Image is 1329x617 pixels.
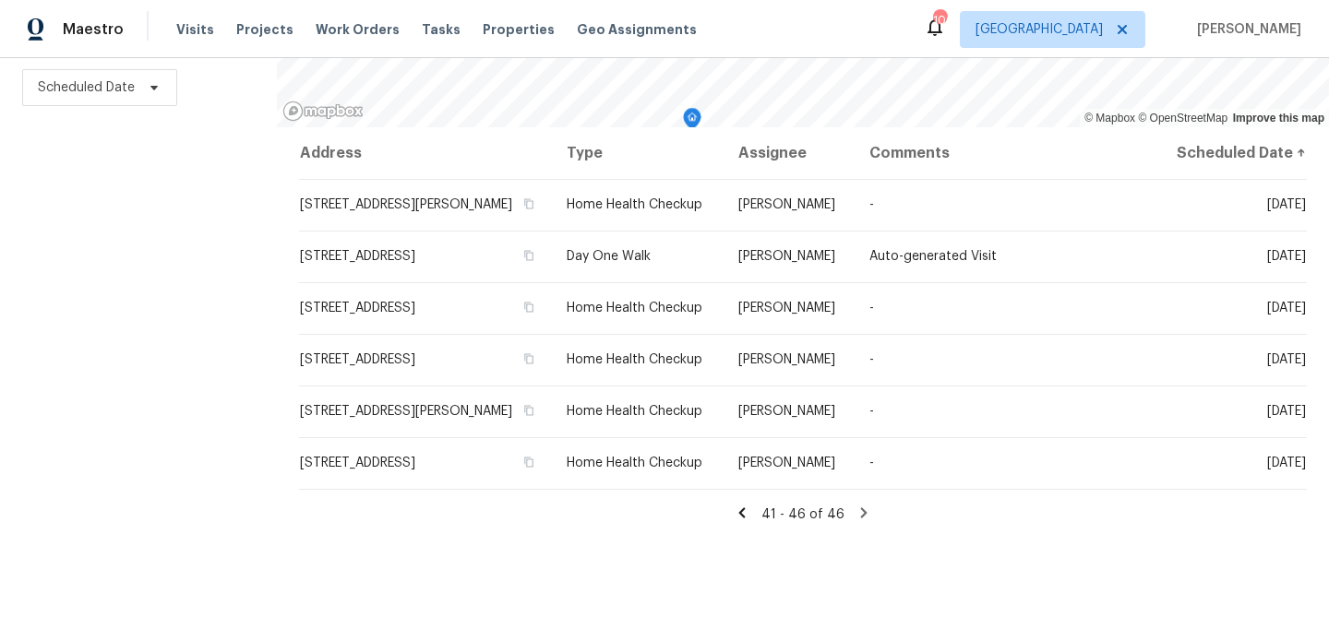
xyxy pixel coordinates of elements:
button: Copy Address [521,196,537,212]
div: 106 [933,11,946,30]
span: Home Health Checkup [567,353,702,366]
a: OpenStreetMap [1138,112,1227,125]
th: Comments [855,127,1157,179]
span: Work Orders [316,20,400,39]
span: [DATE] [1267,250,1306,263]
span: - [869,405,874,418]
span: Scheduled Date [38,78,135,97]
span: [DATE] [1267,302,1306,314]
span: Home Health Checkup [567,198,702,211]
div: Map marker [683,108,701,136]
span: Tasks [422,23,461,36]
span: [STREET_ADDRESS] [300,353,415,366]
span: Properties [483,20,555,39]
span: Home Health Checkup [567,405,702,418]
span: - [869,198,874,211]
span: [STREET_ADDRESS][PERSON_NAME] [300,198,512,211]
a: Mapbox [1084,112,1135,125]
span: [PERSON_NAME] [738,198,835,211]
span: [STREET_ADDRESS] [300,250,415,263]
button: Copy Address [521,247,537,264]
th: Scheduled Date ↑ [1156,127,1307,179]
span: Projects [236,20,293,39]
span: [PERSON_NAME] [738,353,835,366]
span: 41 - 46 of 46 [761,508,844,521]
span: [DATE] [1267,353,1306,366]
span: [DATE] [1267,457,1306,469]
span: - [869,353,874,366]
span: Home Health Checkup [567,457,702,469]
span: Maestro [63,20,124,39]
span: Day One Walk [567,250,651,263]
span: [PERSON_NAME] [738,302,835,314]
span: [PERSON_NAME] [738,405,835,418]
a: Mapbox homepage [282,101,364,122]
span: [STREET_ADDRESS] [300,457,415,469]
th: Assignee [724,127,855,179]
a: Improve this map [1233,112,1324,125]
button: Copy Address [521,454,537,470]
button: Copy Address [521,299,537,315]
span: [GEOGRAPHIC_DATA] [976,20,1103,39]
span: Visits [176,20,214,39]
span: Home Health Checkup [567,302,702,314]
span: [PERSON_NAME] [738,457,835,469]
th: Address [299,127,552,179]
span: - [869,457,874,469]
span: Geo Assignments [577,20,697,39]
span: [DATE] [1267,405,1306,418]
button: Copy Address [521,402,537,419]
span: [DATE] [1267,198,1306,211]
th: Type [552,127,723,179]
span: [PERSON_NAME] [1190,20,1301,39]
button: Copy Address [521,350,537,367]
span: [PERSON_NAME] [738,250,835,263]
span: - [869,302,874,314]
span: Auto-generated Visit [869,250,997,263]
span: [STREET_ADDRESS][PERSON_NAME] [300,405,512,418]
span: [STREET_ADDRESS] [300,302,415,314]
